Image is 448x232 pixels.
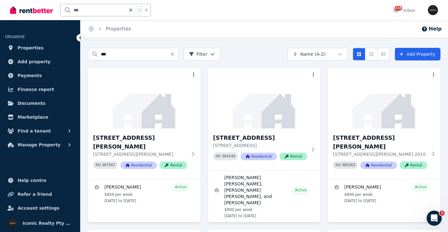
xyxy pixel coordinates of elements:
button: More options [429,71,438,79]
small: PID [335,163,340,167]
a: Refer a friend [5,188,75,201]
div: Inbox [393,7,415,14]
span: Iconic Realty Pty Ltd [23,219,73,227]
button: Manage Property [5,139,75,151]
span: Rental [279,153,307,160]
button: Find a tenant [5,125,75,137]
a: Payments [5,69,75,82]
span: Residential [120,161,157,169]
button: Card view [353,48,365,60]
h3: [STREET_ADDRESS][PERSON_NAME] [93,133,187,151]
code: 385362 [342,163,355,167]
button: Name (A-Z) [287,48,348,60]
a: Account settings [5,202,75,214]
img: RentBetter [10,5,53,15]
span: Documents [18,99,46,107]
button: Clear search [170,48,179,60]
img: 3/4 Little Riley St, Surry Hills - 42 [328,68,440,128]
span: Manage Property [18,141,60,149]
a: 1/148 Francis St, Bondi Beach # - 118[STREET_ADDRESS][PERSON_NAME][STREET_ADDRESS][PERSON_NAME]PI... [88,68,201,179]
p: [STREET_ADDRESS][PERSON_NAME] [93,151,187,157]
img: Iconic Realty Pty Ltd [8,218,18,228]
nav: Breadcrumb [80,20,139,38]
span: Help centre [18,177,47,184]
a: 1/191 Bondi Rd, Bondi Beach # -89[STREET_ADDRESS][STREET_ADDRESS]PID 384146ResidentialRental [208,68,321,170]
div: View options [353,48,390,60]
a: Help centre [5,174,75,187]
button: More options [309,71,318,79]
span: k [145,8,147,13]
button: More options [189,71,198,79]
a: View details for Issam Saad Helal, Ninfosi Carla, and Henri Bonenfant [208,171,321,222]
span: Payments [18,72,42,79]
span: Add property [18,58,51,65]
span: Name (A-Z) [300,51,326,57]
button: Expanded list view [377,48,390,60]
img: 1/191 Bondi Rd, Bondi Beach # -89 [208,68,321,128]
a: Properties [5,42,75,54]
a: View details for David Eshetu [328,179,440,207]
a: Marketplace [5,111,75,123]
a: 3/4 Little Riley St, Surry Hills - 42[STREET_ADDRESS][PERSON_NAME][STREET_ADDRESS][PERSON_NAME] 2... [328,68,440,179]
span: 218 [395,6,402,10]
small: PID [216,155,221,158]
a: View details for Matan Samira [88,179,201,207]
span: Residential [360,161,397,169]
h3: [STREET_ADDRESS][PERSON_NAME] [333,133,427,151]
span: Rental [400,161,427,169]
code: 384146 [222,154,235,159]
small: PID [96,163,101,167]
span: Rental [159,161,187,169]
a: Add property [5,55,75,68]
span: 3 [440,211,445,216]
span: Residential [241,153,277,160]
span: ORGANISE [5,35,25,39]
h3: [STREET_ADDRESS] [213,133,307,142]
button: Compact list view [365,48,378,60]
span: Find a tenant [18,127,51,135]
a: Documents [5,97,75,110]
span: Finance report [18,86,54,93]
a: Properties [106,26,131,32]
img: Iconic Realty Pty Ltd [428,5,438,15]
span: Properties [18,44,44,52]
iframe: Intercom live chat [427,211,442,226]
p: [STREET_ADDRESS][PERSON_NAME] 2010 [333,151,427,157]
button: Filter [184,48,220,60]
a: Finance report [5,83,75,96]
p: [STREET_ADDRESS] [213,142,307,149]
span: Marketplace [18,113,48,121]
span: Account settings [18,204,59,212]
span: Refer a friend [18,190,52,198]
a: Add Property [395,48,440,60]
code: 387567 [102,163,115,167]
span: Filter [189,51,207,57]
button: Help [421,25,442,33]
img: 1/148 Francis St, Bondi Beach # - 118 [88,68,201,128]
